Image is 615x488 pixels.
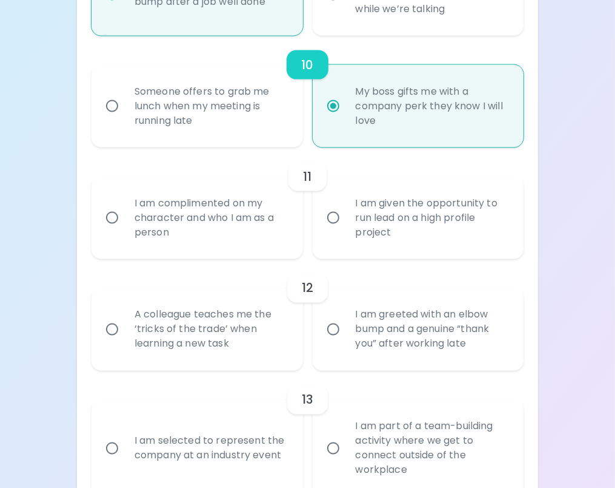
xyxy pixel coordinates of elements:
div: A colleague teaches me the ‘tricks of the trade’ when learning a new task [125,293,296,366]
div: Someone offers to grab me lunch when my meeting is running late [125,70,296,143]
h6: 10 [301,55,313,75]
div: I am complimented on my character and who I am as a person [125,181,296,254]
h6: 12 [302,279,313,298]
div: choice-group-check [91,147,524,259]
div: choice-group-check [91,36,524,147]
div: I am greeted with an elbow bump and a genuine “thank you” after working late [346,293,517,366]
div: choice-group-check [91,259,524,371]
h6: 11 [303,167,311,186]
div: I am given the opportunity to run lead on a high profile project [346,181,517,254]
div: I am selected to represent the company at an industry event [125,419,296,478]
div: My boss gifts me with a company perk they know I will love [346,70,517,143]
h6: 13 [302,390,313,410]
